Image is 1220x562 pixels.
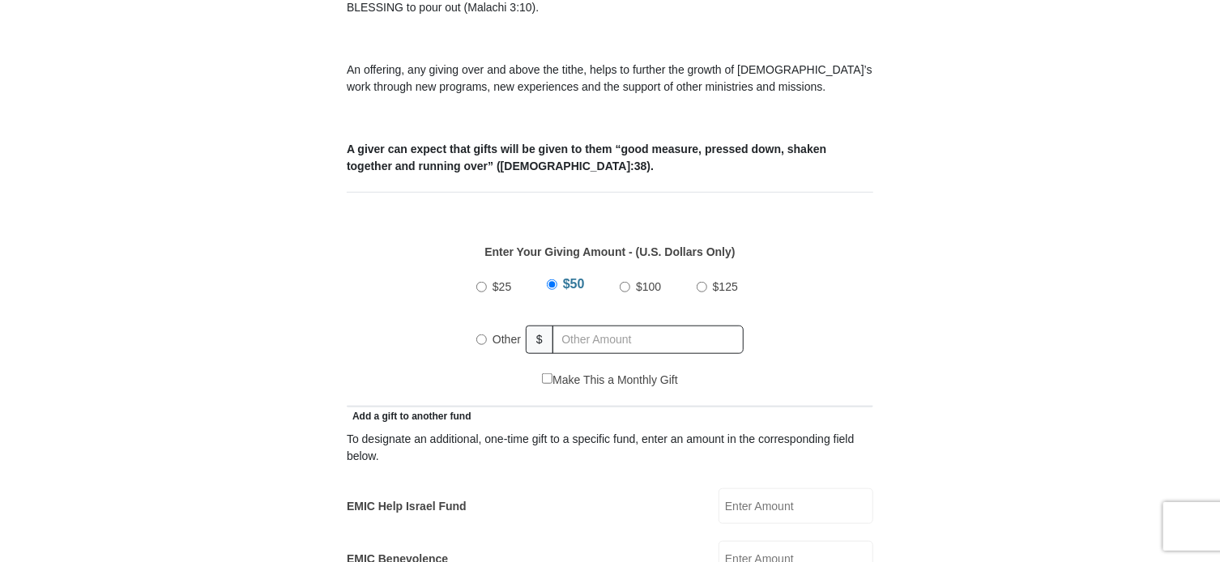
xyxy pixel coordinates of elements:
[542,373,552,384] input: Make This a Monthly Gift
[347,143,826,172] b: A giver can expect that gifts will be given to them “good measure, pressed down, shaken together ...
[719,488,873,524] input: Enter Amount
[484,245,735,258] strong: Enter Your Giving Amount - (U.S. Dollars Only)
[347,498,467,515] label: EMIC Help Israel Fund
[347,431,873,465] div: To designate an additional, one-time gift to a specific fund, enter an amount in the correspondin...
[563,277,585,291] span: $50
[636,280,661,293] span: $100
[347,411,471,422] span: Add a gift to another fund
[526,326,553,354] span: $
[493,333,521,346] span: Other
[347,62,873,96] p: An offering, any giving over and above the tithe, helps to further the growth of [DEMOGRAPHIC_DAT...
[542,372,678,389] label: Make This a Monthly Gift
[552,326,744,354] input: Other Amount
[493,280,511,293] span: $25
[713,280,738,293] span: $125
